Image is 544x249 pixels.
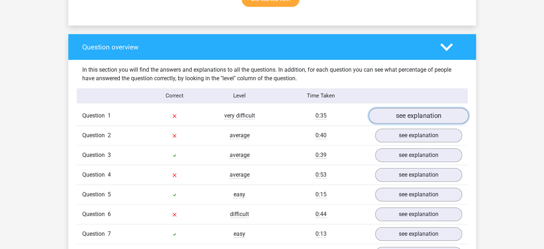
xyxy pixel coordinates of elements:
a: see explanation [375,168,462,182]
span: average [230,152,250,159]
span: 0:44 [315,211,327,218]
a: see explanation [375,188,462,201]
a: see explanation [375,148,462,162]
span: 4 [108,171,111,178]
span: 6 [108,211,111,217]
div: Correct [142,92,207,100]
span: 0:35 [315,112,327,119]
span: 0:53 [315,171,327,178]
span: Question [82,151,108,159]
span: 5 [108,191,111,198]
span: Question [82,131,108,140]
span: easy [234,191,245,198]
span: easy [234,230,245,238]
span: Question [82,210,108,219]
span: 0:39 [315,152,327,159]
span: Question [82,111,108,120]
span: difficult [230,211,249,218]
a: see explanation [368,108,468,124]
span: very difficult [224,112,255,119]
div: Level [207,92,272,100]
span: 0:40 [315,132,327,139]
span: average [230,171,250,178]
span: Question [82,171,108,179]
div: Time Taken [272,92,369,100]
span: 7 [108,230,111,237]
h4: Question overview [82,43,430,51]
span: 0:13 [315,230,327,238]
span: average [230,132,250,139]
a: see explanation [375,227,462,241]
a: see explanation [375,129,462,142]
span: Question [82,190,108,199]
span: 3 [108,152,111,158]
span: 0:15 [315,191,327,198]
span: Question [82,230,108,238]
span: 2 [108,132,111,139]
div: In this section you will find the answers and explanations to all the questions. In addition, for... [77,66,467,83]
span: 1 [108,112,111,119]
a: see explanation [375,207,462,221]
